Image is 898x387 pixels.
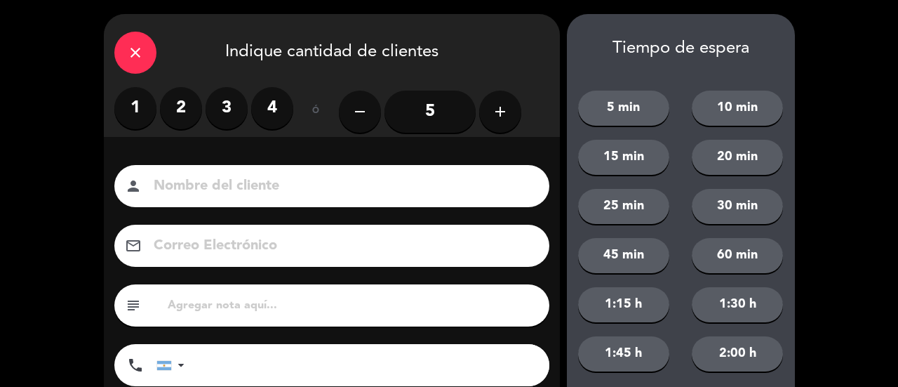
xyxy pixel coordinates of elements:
[104,14,560,87] div: Indique cantidad de clientes
[127,357,144,374] i: phone
[125,178,142,195] i: person
[125,297,142,314] i: subject
[293,87,339,136] div: ó
[578,238,669,273] button: 45 min
[152,174,531,199] input: Nombre del cliente
[578,287,669,322] button: 1:15 h
[127,44,144,61] i: close
[206,87,248,129] label: 3
[578,189,669,224] button: 25 min
[351,103,368,120] i: remove
[692,238,783,273] button: 60 min
[166,296,539,315] input: Agregar nota aquí...
[692,287,783,322] button: 1:30 h
[152,234,531,258] input: Correo Electrónico
[578,140,669,175] button: 15 min
[692,189,783,224] button: 30 min
[492,103,509,120] i: add
[251,87,293,129] label: 4
[692,140,783,175] button: 20 min
[692,336,783,372] button: 2:00 h
[125,237,142,254] i: email
[567,39,795,59] div: Tiempo de espera
[692,91,783,126] button: 10 min
[157,345,189,386] div: Argentina: +54
[578,91,669,126] button: 5 min
[479,91,521,133] button: add
[578,336,669,372] button: 1:45 h
[114,87,156,129] label: 1
[160,87,202,129] label: 2
[339,91,381,133] button: remove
